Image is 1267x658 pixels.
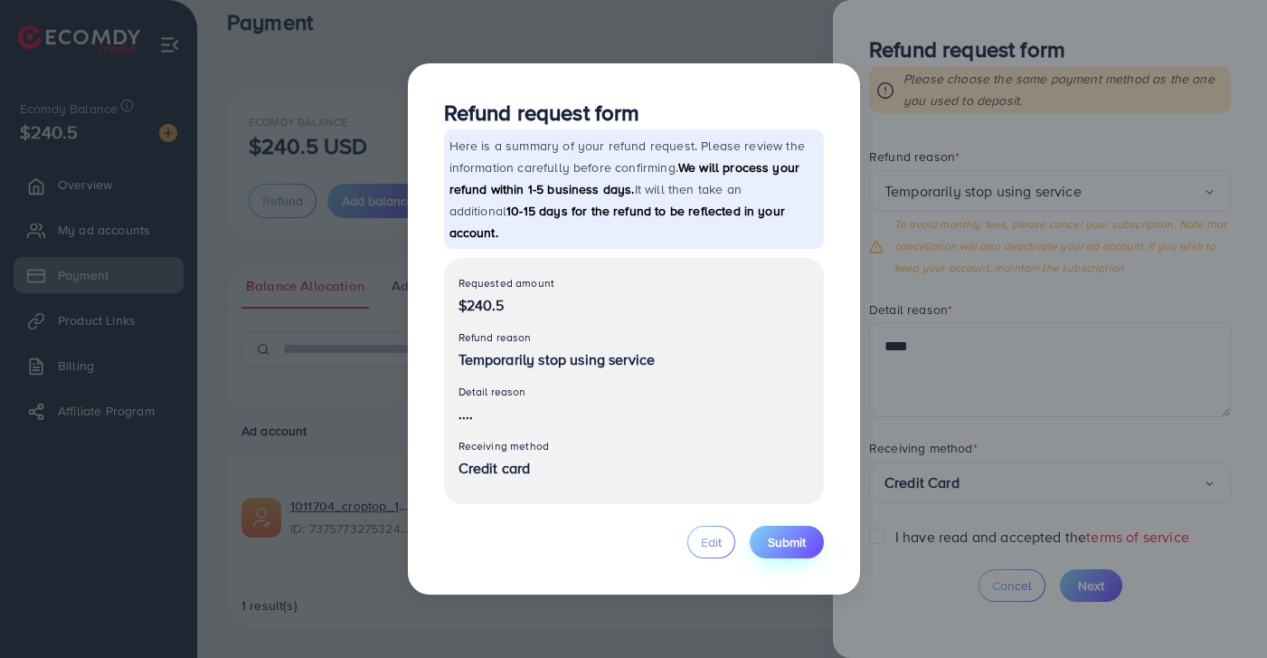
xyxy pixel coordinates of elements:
p: Here is a summary of your refund request. Please review the information carefully before confirmi... [444,129,824,249]
span: We will process your refund within 1-5 business days. [449,158,800,198]
p: .... [459,403,809,424]
p: Receiving method [459,435,809,457]
p: Refund reason [459,327,809,348]
button: Edit [687,526,735,558]
p: Detail reason [459,381,809,403]
iframe: Chat [1190,577,1253,644]
h3: Refund request form [444,100,824,126]
p: Temporarily stop using service [459,348,809,370]
span: Edit [701,533,722,551]
button: Submit [750,526,824,558]
span: 10-15 days for the refund to be reflected in your account. [449,202,785,242]
p: Requested amount [459,272,809,294]
span: Submit [768,533,806,551]
p: $240.5 [459,294,809,316]
p: Credit card [459,457,809,479]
